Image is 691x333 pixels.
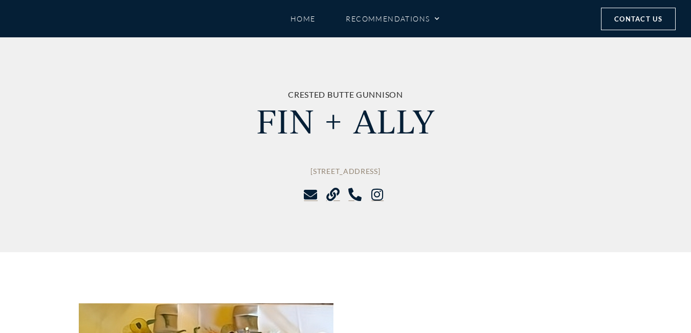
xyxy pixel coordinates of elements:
nav: Menu [155,10,575,28]
img: Mountain Magic Media photography logo Crested Butte Photographer [14,4,102,34]
a: Home [291,10,316,28]
h1: FIN + ALLY [178,101,514,139]
a: Contact Us [601,8,676,30]
span: Contact Us [614,13,662,25]
a: Recommendations [346,10,440,28]
div: Crested Butte Gunnison [178,88,514,101]
div: [STREET_ADDRESS] [178,165,514,177]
